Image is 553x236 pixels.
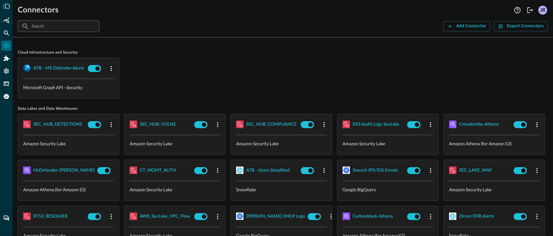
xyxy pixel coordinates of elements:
[507,22,544,30] div: Export Connectors
[2,53,12,63] div: Addons
[33,121,82,128] div: SEC_HUB_DETECTIONS
[23,84,114,91] p: Microsoft Graph API - Security
[246,167,290,174] div: ATB - Users Simplified
[32,20,85,32] input: Search
[23,213,31,220] img: AWSSecurityLake.svg
[33,119,82,129] button: SEC_HUB_DETECTIONS
[1,41,11,51] div: Connectors
[236,167,244,174] img: Snowflake.svg
[459,167,492,174] div: SEC_LAKE_WAF
[33,63,84,73] button: ATB - MS Defender Alerts
[246,165,290,175] button: ATB - Users Simplified
[18,50,548,55] span: Cloud Infrastructure and Security
[1,79,11,89] div: FSQL
[23,121,31,128] img: AWSSecurityLake.svg
[33,167,95,174] div: MsDefender-[PERSON_NAME]
[236,121,244,128] img: AWSSecurityLake.svg
[1,213,11,223] div: Chat
[449,140,540,147] p: Amazon Athena (for Amazon S3)
[140,165,176,175] button: CT_MGMT_AUTH
[512,5,523,15] button: Help
[449,167,457,174] img: AWSSecurityLake.svg
[130,167,137,174] img: AWSSecurityLake.svg
[343,140,433,147] p: Amazon Security Lake
[246,211,305,221] button: [PERSON_NAME] DHCP Logs
[459,119,499,129] button: Crowdstrike-Athena
[18,5,59,15] h1: Connectors
[1,15,11,25] div: Summary Insights
[140,167,176,174] div: CT_MGMT_AUTH
[140,121,176,128] div: SEC_HUB_VULNS
[459,165,492,175] button: SEC_LAKE_WAF
[130,186,220,193] p: Amazon Security Lake
[23,64,31,72] img: MicrosoftGraph.svg
[343,121,350,128] img: AWSSecurityLake.svg
[353,119,399,129] button: EKS Audit Logs SecLake
[23,167,31,174] img: AWSAthena.svg
[246,121,297,128] div: SEC_HUB_COMPLIANCE
[353,211,393,221] button: Carbonblack-Athena
[33,64,84,72] div: ATB - MS Defender Alerts
[23,140,114,147] p: Amazon Security Lake
[236,140,327,147] p: Amazon Security Lake
[456,22,486,30] div: Add Connector
[449,213,457,220] img: Snowflake.svg
[33,165,95,175] button: MsDefender-[PERSON_NAME]
[343,167,350,174] img: GoogleBigQuery.svg
[23,186,114,193] p: Amazon Athena (for Amazon S3)
[246,213,305,220] div: [PERSON_NAME] DHCP Logs
[140,119,176,129] button: SEC_HUB_VULNS
[353,167,398,174] div: Smerch IPS/IDS Events
[538,6,547,15] div: JR
[353,213,393,220] div: Carbonblack-Athena
[449,186,540,193] p: Amazon Security Lake
[353,121,399,128] div: EKS Audit Logs SecLake
[246,119,297,129] button: SEC_HUB_COMPLIANCE
[236,213,244,220] img: GoogleBigQuery.svg
[459,211,494,221] button: Zircon EDR Alerts
[1,91,11,102] div: Query Agent
[236,186,327,193] p: Snowflake
[130,213,137,220] img: AWSSecurityLake.svg
[353,165,398,175] button: Smerch IPS/IDS Events
[33,213,68,220] div: RT53_RESOLVER
[1,28,11,38] div: Federated Search
[343,213,350,220] img: AWSAthena.svg
[443,21,490,31] button: Add Connector
[494,21,548,31] button: Export Connectors
[1,66,11,76] div: Settings
[18,106,548,111] span: Data Lakes and Data Warehouses
[459,121,499,128] div: Crowdstrike-Athena
[459,213,494,220] div: Zircon EDR Alerts
[449,121,457,128] img: AWSAthena.svg
[140,213,190,220] div: AWS_SecLake_VPC_Flow
[525,5,535,15] button: Logout
[130,140,220,147] p: Amazon Security Lake
[140,211,190,221] button: AWS_SecLake_VPC_Flow
[130,121,137,128] img: AWSSecurityLake.svg
[343,186,433,193] p: Google BigQuery
[33,211,68,221] button: RT53_RESOLVER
